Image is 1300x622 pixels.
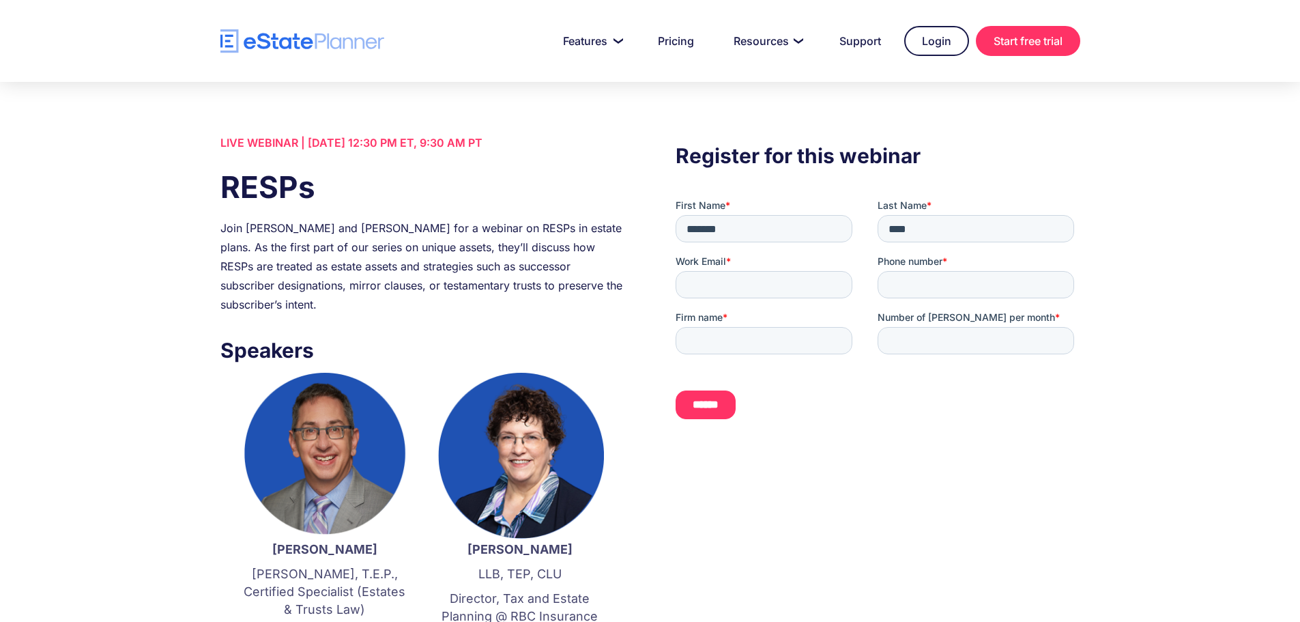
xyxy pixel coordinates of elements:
div: LIVE WEBINAR | [DATE] 12:30 PM ET, 9:30 AM PT [220,133,624,152]
a: Login [904,26,969,56]
iframe: Form 0 [676,199,1080,443]
h3: Register for this webinar [676,140,1080,171]
p: LLB, TEP, CLU [436,565,604,583]
a: Support [823,27,897,55]
a: home [220,29,384,53]
div: Join [PERSON_NAME] and [PERSON_NAME] for a webinar on RESPs in estate plans. As the first part of... [220,218,624,314]
strong: [PERSON_NAME] [272,542,377,556]
p: [PERSON_NAME], T.E.P., Certified Specialist (Estates & Trusts Law) [241,565,409,619]
a: Pricing [641,27,710,55]
h3: Speakers [220,335,624,366]
h1: RESPs [220,166,624,208]
a: Features [547,27,635,55]
a: Resources [717,27,816,55]
strong: [PERSON_NAME] [467,542,573,556]
a: Start free trial [976,26,1080,56]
